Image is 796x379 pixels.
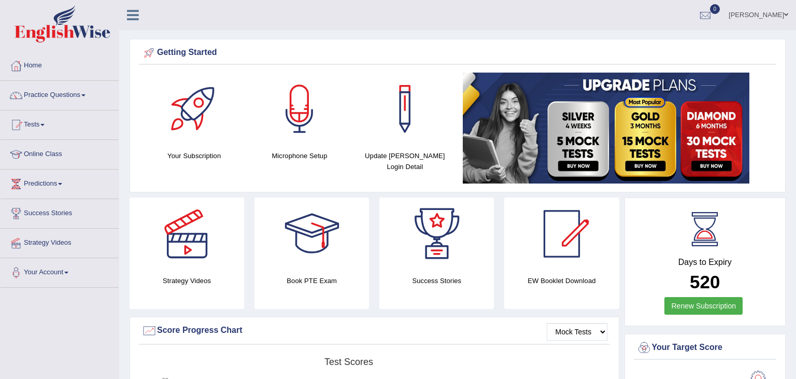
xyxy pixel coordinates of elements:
a: Predictions [1,170,119,195]
h4: Days to Expiry [636,258,774,267]
a: Renew Subscription [664,297,743,315]
h4: EW Booklet Download [504,275,619,286]
a: Success Stories [1,199,119,225]
tspan: Test scores [324,357,373,367]
b: 520 [690,272,720,292]
h4: Strategy Videos [130,275,244,286]
div: Your Target Score [636,340,774,356]
div: Score Progress Chart [141,323,607,339]
h4: Microphone Setup [252,150,347,161]
h4: Update [PERSON_NAME] Login Detail [358,150,452,172]
a: Your Account [1,258,119,284]
a: Practice Questions [1,81,119,107]
h4: Success Stories [379,275,494,286]
span: 0 [710,4,720,14]
h4: Your Subscription [147,150,241,161]
a: Online Class [1,140,119,166]
a: Tests [1,110,119,136]
a: Strategy Videos [1,229,119,255]
a: Home [1,51,119,77]
h4: Book PTE Exam [254,275,369,286]
img: small5.jpg [463,73,749,184]
div: Getting Started [141,45,774,61]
